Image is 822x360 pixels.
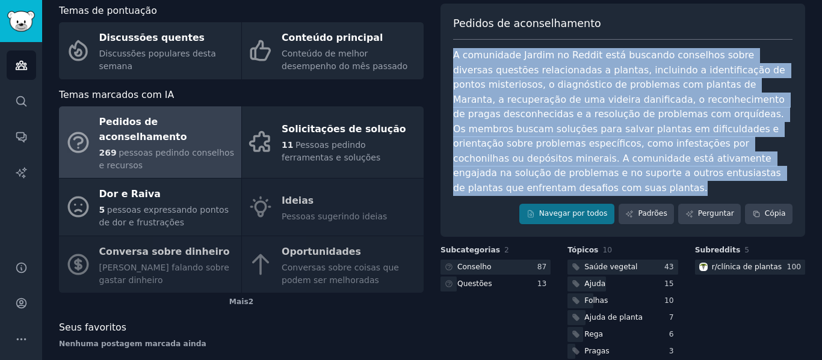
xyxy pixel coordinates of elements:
a: Saúde vegetal43 [567,260,678,275]
font: 10 [664,296,674,305]
font: Cópia [765,209,786,218]
font: 15 [664,279,674,288]
font: 10 [602,246,612,254]
font: Solicitações de solução [282,123,406,135]
a: Navegar por todos [519,204,614,224]
font: 269 [99,148,117,157]
font: Discussões populares desta semana [99,49,216,71]
font: pessoas expressando pontos de dor e frustrações [99,205,229,227]
a: Conteúdo principalConteúdo de melhor desempenho do mês passado [242,22,424,79]
font: Mais [229,297,249,306]
font: Questões [457,279,492,288]
font: Rega [584,330,603,338]
font: Conteúdo principal [282,32,383,43]
font: Subreddits [695,246,741,254]
font: 3 [669,347,674,355]
a: Questões13 [440,276,551,291]
a: Dor e Raiva5pessoas expressando pontos de dor e frustrações [59,178,241,236]
font: Pedidos de aconselhamento [99,116,187,142]
font: Dor e Raiva [99,188,161,200]
font: 13 [537,279,547,288]
a: Pragas3 [567,344,678,359]
img: Logotipo do GummySearch [7,11,35,32]
font: Conselho [457,263,491,271]
font: clínica de plantas [717,263,782,271]
a: Discussões quentesDiscussões populares desta semana [59,22,241,79]
a: Perguntar [678,204,741,224]
font: Conteúdo de melhor desempenho do mês passado [282,49,407,71]
a: Solicitações de solução11Pessoas pedindo ferramentas e soluções [242,106,424,178]
font: Navegar por todos [539,209,608,218]
font: A comunidade Jardim no Reddit está buscando conselhos sobre diversas questões relacionadas a plan... [453,49,788,194]
font: 43 [664,263,674,271]
font: 7 [669,313,674,322]
font: 2 [504,246,509,254]
font: Subcategorias [440,246,500,254]
font: Ajuda [584,279,605,288]
a: Rega6 [567,327,678,342]
button: Cópia [745,204,793,224]
font: 100 [787,263,801,271]
a: Padrões [619,204,674,224]
a: Pedidos de aconselhamento269​​pessoas pedindo conselhos e recursos [59,106,241,178]
font: Tópicos [567,246,598,254]
font: Temas de pontuação [59,5,157,16]
font: Seus favoritos [59,322,126,333]
font: Pessoas pedindo ferramentas e soluções [282,140,380,162]
font: 5 [744,246,749,254]
a: Conselho87 [440,260,551,275]
font: Perguntar [698,209,734,218]
a: Ajuda15 [567,276,678,291]
font: ​​pessoas pedindo conselhos e recursos [99,148,234,170]
font: Pedidos de aconselhamento [453,17,601,29]
font: r/ [712,263,717,271]
img: clínica de plantas [699,263,708,271]
font: Ajuda de planta [584,313,643,322]
font: Folhas [584,296,608,305]
font: Discussões quentes [99,32,205,43]
font: Pragas [584,347,609,355]
font: 87 [537,263,547,271]
a: clínica de plantasr/clínica de plantas100 [695,260,805,275]
font: Saúde vegetal [584,263,637,271]
font: 2 [249,297,254,306]
font: 11 [282,140,293,150]
font: Temas marcados com IA [59,89,174,100]
a: Ajuda de planta7 [567,310,678,325]
a: Folhas10 [567,293,678,308]
font: 6 [669,330,674,338]
font: 5 [99,205,105,215]
font: Nenhuma postagem marcada ainda [59,340,206,348]
font: Padrões [638,209,667,218]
